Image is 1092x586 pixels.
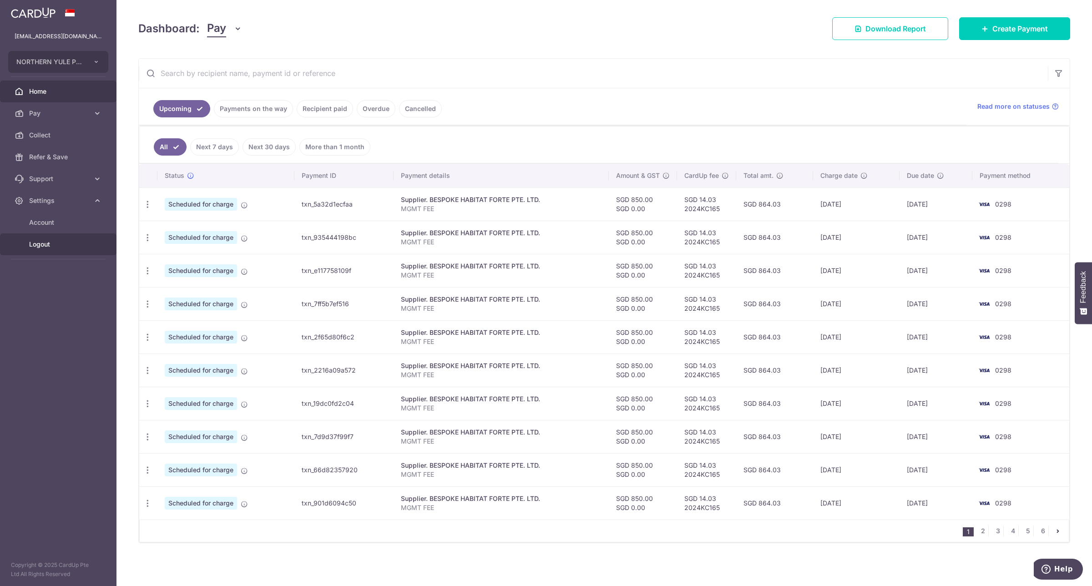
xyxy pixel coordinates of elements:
img: Bank Card [975,465,993,475]
span: Account [29,218,89,227]
td: txn_e117758109f [294,254,393,287]
td: txn_2f65d80f6c2 [294,320,393,354]
span: Scheduled for charge [165,198,237,211]
span: Support [29,174,89,183]
td: SGD 850.00 SGD 0.00 [609,420,677,453]
td: txn_19dc0fd2c04 [294,387,393,420]
th: Payment method [972,164,1069,187]
td: [DATE] [813,320,900,354]
img: Bank Card [975,498,993,509]
p: MGMT FEE [401,237,602,247]
td: SGD 850.00 SGD 0.00 [609,187,677,221]
span: Settings [29,196,89,205]
td: SGD 14.03 2024KC165 [677,254,736,287]
span: Pay [29,109,89,118]
iframe: Opens a widget where you can find more information [1034,559,1083,581]
p: MGMT FEE [401,370,602,379]
img: Bank Card [975,398,993,409]
td: [DATE] [813,420,900,453]
span: 0298 [995,366,1011,374]
td: SGD 14.03 2024KC165 [677,387,736,420]
nav: pager [963,520,1069,542]
a: Recipient paid [297,100,353,117]
p: MGMT FEE [401,304,602,313]
td: SGD 850.00 SGD 0.00 [609,486,677,520]
div: Supplier. BESPOKE HABITAT FORTE PTE. LTD. [401,328,602,337]
a: Payments on the way [214,100,293,117]
div: Supplier. BESPOKE HABITAT FORTE PTE. LTD. [401,494,602,503]
a: Overdue [357,100,395,117]
span: Collect [29,131,89,140]
th: Payment ID [294,164,393,187]
td: SGD 864.03 [736,453,813,486]
img: Bank Card [975,232,993,243]
a: Cancelled [399,100,442,117]
span: Home [29,87,89,96]
span: 0298 [995,200,1011,208]
span: Scheduled for charge [165,497,237,510]
td: [DATE] [900,320,972,354]
td: SGD 850.00 SGD 0.00 [609,453,677,486]
span: Read more on statuses [977,102,1050,111]
td: SGD 864.03 [736,354,813,387]
div: Supplier. BESPOKE HABITAT FORTE PTE. LTD. [401,228,602,237]
a: 5 [1022,525,1033,536]
img: Bank Card [975,365,993,376]
span: Scheduled for charge [165,397,237,410]
img: Bank Card [975,431,993,442]
td: SGD 14.03 2024KC165 [677,354,736,387]
a: More than 1 month [299,138,370,156]
a: Read more on statuses [977,102,1059,111]
td: SGD 14.03 2024KC165 [677,221,736,254]
td: txn_7ff5b7ef516 [294,287,393,320]
td: txn_5a32d1ecfaa [294,187,393,221]
td: [DATE] [900,387,972,420]
span: Amount & GST [616,171,660,180]
span: Scheduled for charge [165,464,237,476]
div: Supplier. BESPOKE HABITAT FORTE PTE. LTD. [401,262,602,271]
a: Create Payment [959,17,1070,40]
td: [DATE] [900,287,972,320]
td: SGD 864.03 [736,221,813,254]
td: SGD 864.03 [736,287,813,320]
button: Feedback - Show survey [1075,262,1092,324]
td: SGD 14.03 2024KC165 [677,486,736,520]
span: Download Report [865,23,926,34]
td: [DATE] [900,453,972,486]
td: [DATE] [813,486,900,520]
td: [DATE] [813,287,900,320]
input: Search by recipient name, payment id or reference [139,59,1048,88]
h4: Dashboard: [138,20,200,37]
td: txn_935444198bc [294,221,393,254]
p: [EMAIL_ADDRESS][DOMAIN_NAME] [15,32,102,41]
span: 0298 [995,267,1011,274]
td: SGD 850.00 SGD 0.00 [609,354,677,387]
span: 0298 [995,233,1011,241]
td: [DATE] [813,387,900,420]
span: Due date [907,171,934,180]
p: MGMT FEE [401,404,602,413]
span: Pay [207,20,226,37]
span: Scheduled for charge [165,430,237,443]
td: [DATE] [900,354,972,387]
span: Total amt. [743,171,773,180]
a: Download Report [832,17,948,40]
td: [DATE] [813,187,900,221]
a: 3 [992,525,1003,536]
img: CardUp [11,7,56,18]
span: Scheduled for charge [165,231,237,244]
button: NORTHERN YULE PTE. LTD. [8,51,108,73]
span: Charge date [820,171,858,180]
span: Scheduled for charge [165,298,237,310]
span: 0298 [995,399,1011,407]
td: SGD 864.03 [736,187,813,221]
td: SGD 850.00 SGD 0.00 [609,221,677,254]
td: SGD 850.00 SGD 0.00 [609,320,677,354]
p: MGMT FEE [401,470,602,479]
div: Supplier. BESPOKE HABITAT FORTE PTE. LTD. [401,428,602,437]
a: 6 [1037,525,1048,536]
span: 0298 [995,433,1011,440]
td: [DATE] [813,254,900,287]
p: MGMT FEE [401,503,602,512]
